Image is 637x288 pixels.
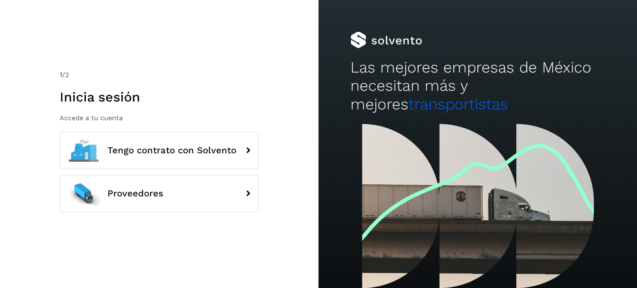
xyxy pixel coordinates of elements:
[60,132,259,169] button: Tengo contrato con Solvento
[107,145,236,155] span: Tengo contrato con Solvento
[60,175,259,212] button: Proveedores
[60,114,259,122] p: Accede a tu cuenta
[408,95,508,113] span: transportistas
[350,58,605,114] h2: Las mejores empresas de México necesitan más y mejores
[60,89,259,105] h1: Inicia sesión
[60,71,62,79] span: 1
[60,70,259,80] div: /2
[107,189,163,198] span: Proveedores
